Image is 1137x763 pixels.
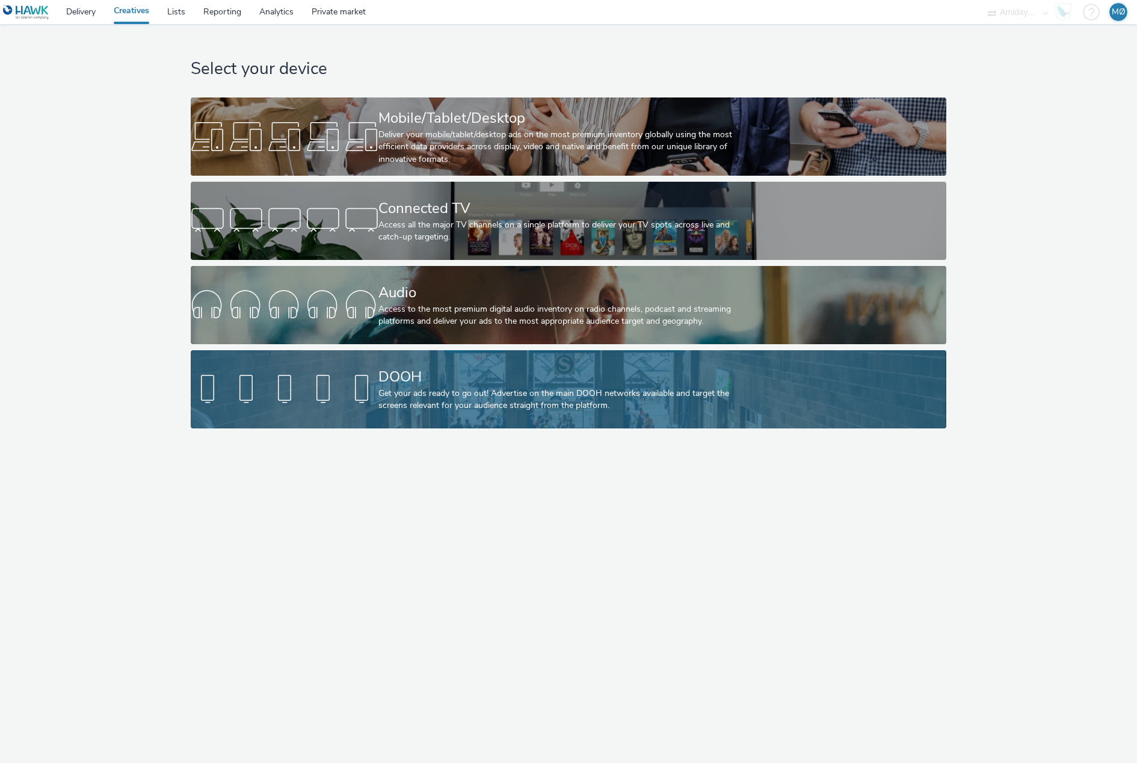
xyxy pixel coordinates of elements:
[191,182,946,260] a: Connected TVAccess all the major TV channels on a single platform to deliver your TV spots across...
[378,388,754,412] div: Get your ads ready to go out! Advertise on the main DOOH networks available and target the screen...
[378,129,754,165] div: Deliver your mobile/tablet/desktop ads on the most premium inventory globally using the most effi...
[1054,2,1077,22] a: Hawk Academy
[3,5,49,20] img: undefined Logo
[378,366,754,388] div: DOOH
[378,198,754,219] div: Connected TV
[191,97,946,176] a: Mobile/Tablet/DesktopDeliver your mobile/tablet/desktop ads on the most premium inventory globall...
[191,266,946,344] a: AudioAccess to the most premium digital audio inventory on radio channels, podcast and streaming ...
[1112,3,1126,21] div: MØ
[378,219,754,244] div: Access all the major TV channels on a single platform to deliver your TV spots across live and ca...
[1054,2,1072,22] img: Hawk Academy
[378,303,754,328] div: Access to the most premium digital audio inventory on radio channels, podcast and streaming platf...
[191,58,946,81] h1: Select your device
[378,282,754,303] div: Audio
[191,350,946,428] a: DOOHGet your ads ready to go out! Advertise on the main DOOH networks available and target the sc...
[378,108,754,129] div: Mobile/Tablet/Desktop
